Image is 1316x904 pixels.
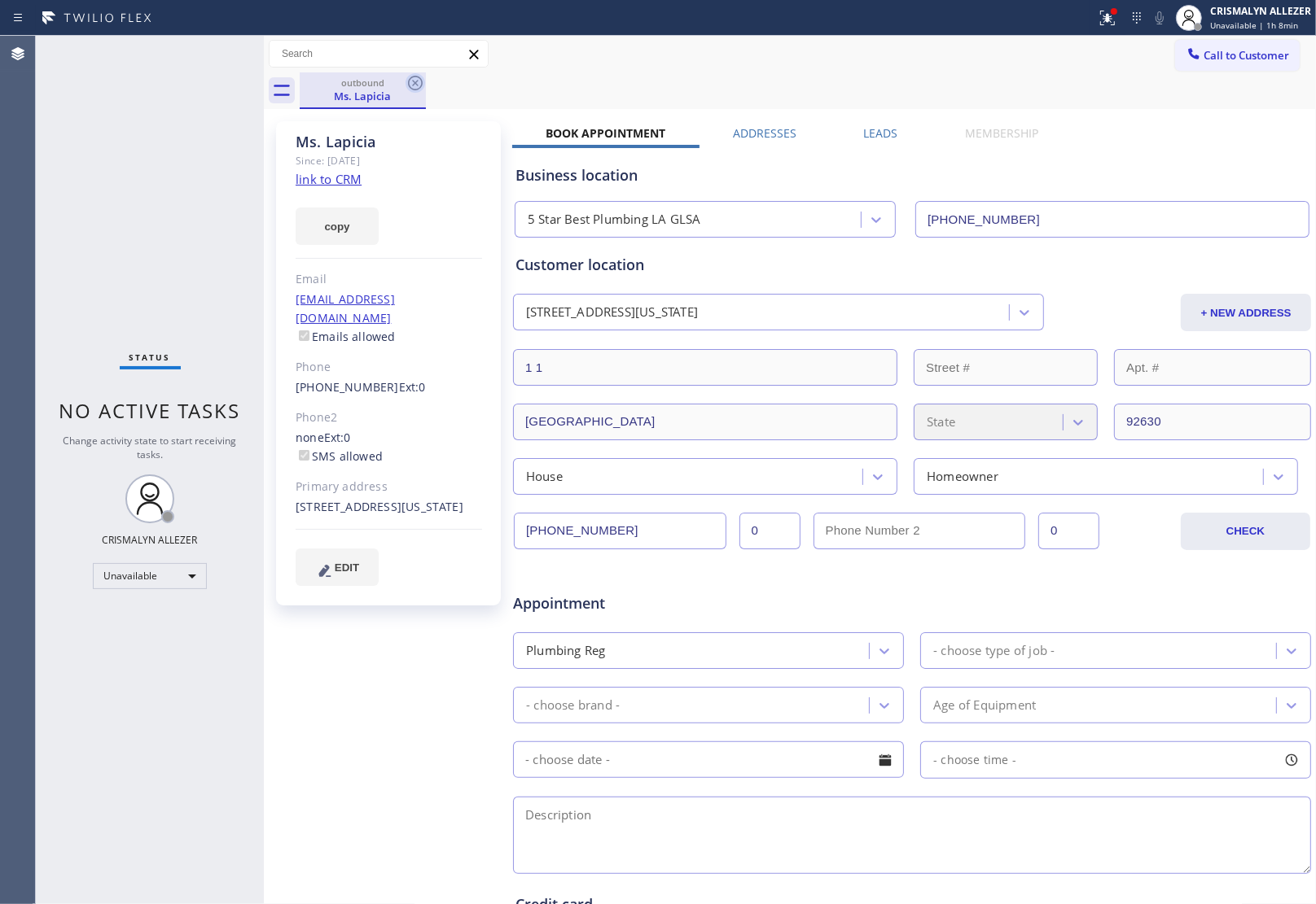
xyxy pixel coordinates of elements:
[296,358,482,377] div: Phone
[296,498,482,517] div: [STREET_ADDRESS][US_STATE]
[301,72,424,107] div: Ms. Lapicia
[733,125,796,141] label: Addresses
[296,408,482,427] div: Phone2
[296,429,482,466] div: none
[513,349,897,386] input: Address
[296,329,396,344] label: Emails allowed
[296,270,482,289] div: Email
[296,379,399,395] a: [PHONE_NUMBER]
[927,467,998,486] div: Homeowner
[933,641,1055,660] div: - choose type of job -
[301,76,424,89] div: outbound
[914,349,1098,386] input: Street #
[915,201,1309,238] input: Phone Number
[296,478,482,496] div: Primary address
[296,133,482,151] div: Ms. Lapicia
[59,397,241,424] span: No active tasks
[1038,513,1099,549] input: Ext. 2
[513,404,897,440] input: City
[933,752,1016,767] span: - choose time -
[814,513,1026,549] input: Phone Number 2
[739,513,801,549] input: Ext.
[1114,349,1311,386] input: Apt. #
[515,254,1309,276] div: Customer location
[93,563,207,589] div: Unavailable
[299,330,309,341] input: Emails allowed
[64,434,237,461] span: Change activity state to start receiving tasks.
[129,352,171,363] span: Status
[1181,294,1311,331] button: + NEW ADDRESS
[514,513,726,549] input: Phone Number
[335,561,359,574] span: EDIT
[324,430,351,445] span: Ext: 0
[528,211,701,229] div: 5 Star Best Plumbing LA GLSA
[1210,20,1298,31] span: Unavailable | 1h 8min
[546,125,665,141] label: Book Appointment
[513,741,904,778] input: - choose date -
[399,379,426,395] span: Ext: 0
[1204,48,1289,63] span: Call to Customer
[513,592,777,614] span: Appointment
[526,304,698,322] div: [STREET_ADDRESS][US_STATE]
[526,696,620,714] div: - choose brand -
[1148,7,1171,29] button: Mute
[526,467,563,486] div: House
[270,41,488,67] input: Search
[296,548,379,586] button: EDIT
[526,641,605,660] div: Plumbing Reg
[965,125,1038,141] label: Membership
[1210,4,1311,18] div: CRISMALYN ALLEZER
[296,151,482,170] div: Since: [DATE]
[301,89,424,103] div: Ms. Lapicia
[864,125,898,141] label: Leads
[1181,513,1311,550] button: CHECK
[296,448,383,464] label: SMS allowed
[103,533,198,547] div: CRISMALYN ALLEZER
[299,450,309,461] input: SMS allowed
[1114,404,1311,440] input: ZIP
[296,171,362,187] a: link to CRM
[296,291,395,325] a: [EMAIL_ADDRESS][DOMAIN_NAME]
[515,164,1309,186] div: Business location
[296,207,379,245] button: copy
[933,696,1036,714] div: Age of Equipment
[1175,40,1300,71] button: Call to Customer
